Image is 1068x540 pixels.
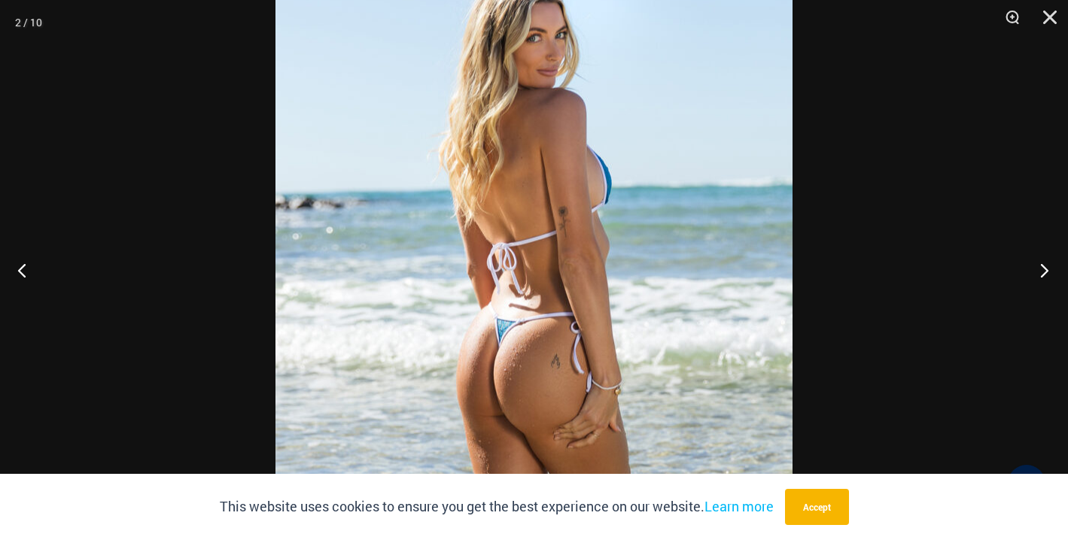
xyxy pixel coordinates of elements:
[704,497,774,515] a: Learn more
[785,489,849,525] button: Accept
[1012,232,1068,308] button: Next
[15,11,42,34] div: 2 / 10
[220,496,774,518] p: This website uses cookies to ensure you get the best experience on our website.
